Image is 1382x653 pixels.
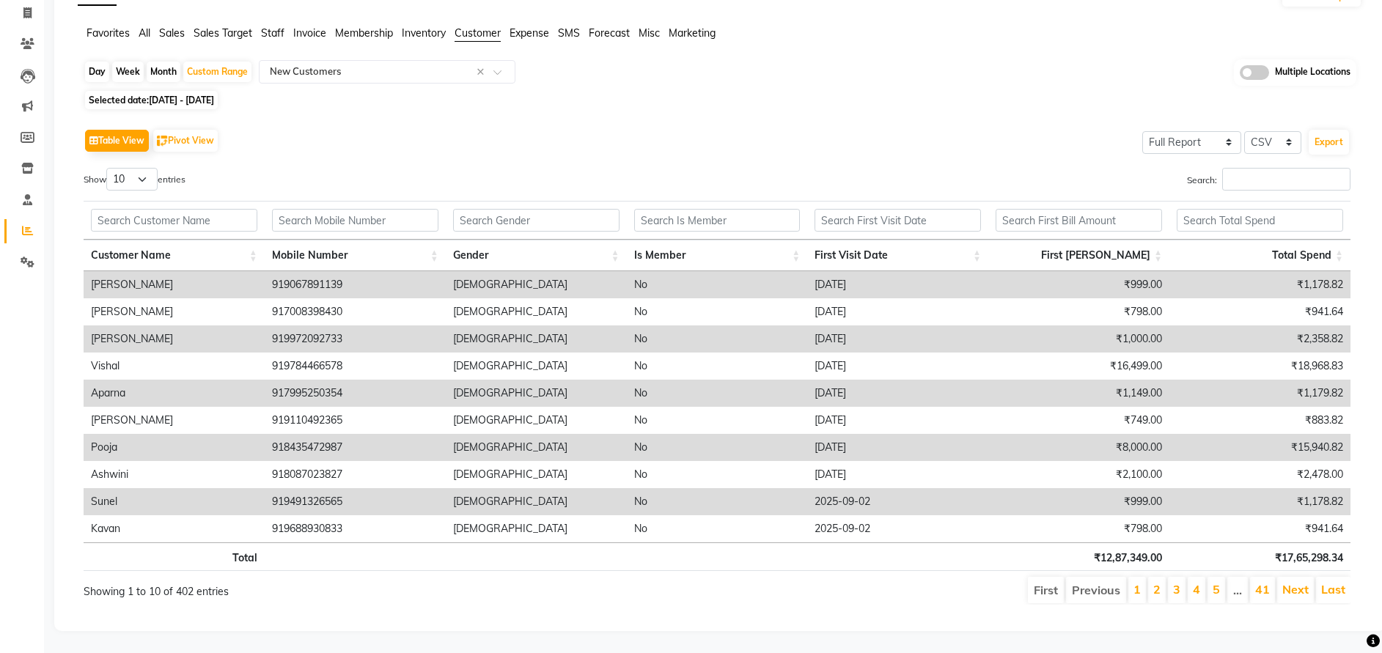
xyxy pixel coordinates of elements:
[84,542,265,571] th: Total
[335,26,393,40] span: Membership
[1169,407,1350,434] td: ₹883.82
[1169,298,1350,325] td: ₹941.64
[634,209,801,232] input: Search Is Member
[446,325,627,353] td: [DEMOGRAPHIC_DATA]
[194,26,252,40] span: Sales Target
[1173,582,1180,597] a: 3
[272,209,438,232] input: Search Mobile Number
[807,461,988,488] td: [DATE]
[1309,130,1349,155] button: Export
[446,240,627,271] th: Gender: activate to sort column ascending
[1282,582,1309,597] a: Next
[84,380,265,407] td: Aparna
[589,26,630,40] span: Forecast
[510,26,549,40] span: Expense
[84,271,265,298] td: [PERSON_NAME]
[265,515,446,542] td: 919688930833
[1169,240,1350,271] th: Total Spend: activate to sort column ascending
[1275,65,1350,80] span: Multiple Locations
[265,380,446,407] td: 917995250354
[988,380,1169,407] td: ₹1,149.00
[84,298,265,325] td: [PERSON_NAME]
[627,461,808,488] td: No
[265,434,446,461] td: 918435472987
[988,461,1169,488] td: ₹2,100.00
[265,461,446,488] td: 918087023827
[84,407,265,434] td: [PERSON_NAME]
[84,325,265,353] td: [PERSON_NAME]
[1193,582,1200,597] a: 4
[183,62,251,82] div: Custom Range
[1169,271,1350,298] td: ₹1,178.82
[265,325,446,353] td: 919972092733
[91,209,257,232] input: Search Customer Name
[627,434,808,461] td: No
[1169,325,1350,353] td: ₹2,358.82
[293,26,326,40] span: Invoice
[157,136,168,147] img: pivot.png
[1169,461,1350,488] td: ₹2,478.00
[1187,168,1350,191] label: Search:
[627,325,808,353] td: No
[639,26,660,40] span: Misc
[627,271,808,298] td: No
[85,62,109,82] div: Day
[84,461,265,488] td: Ashwini
[455,26,501,40] span: Customer
[446,434,627,461] td: [DEMOGRAPHIC_DATA]
[1153,582,1161,597] a: 2
[558,26,580,40] span: SMS
[807,353,988,380] td: [DATE]
[85,91,218,109] span: Selected date:
[1222,168,1350,191] input: Search:
[84,575,599,599] div: Showing 1 to 10 of 402 entries
[446,461,627,488] td: [DEMOGRAPHIC_DATA]
[1169,434,1350,461] td: ₹15,940.82
[815,209,981,232] input: Search First Visit Date
[446,488,627,515] td: [DEMOGRAPHIC_DATA]
[84,434,265,461] td: Pooja
[807,515,988,542] td: 2025-09-02
[627,380,808,407] td: No
[84,515,265,542] td: Kavan
[265,298,446,325] td: 917008398430
[807,298,988,325] td: [DATE]
[627,353,808,380] td: No
[988,434,1169,461] td: ₹8,000.00
[807,380,988,407] td: [DATE]
[265,407,446,434] td: 919110492365
[149,95,214,106] span: [DATE] - [DATE]
[1133,582,1141,597] a: 1
[1169,488,1350,515] td: ₹1,178.82
[84,240,265,271] th: Customer Name: activate to sort column ascending
[1169,353,1350,380] td: ₹18,968.83
[988,353,1169,380] td: ₹16,499.00
[159,26,185,40] span: Sales
[106,168,158,191] select: Showentries
[988,488,1169,515] td: ₹999.00
[112,62,144,82] div: Week
[139,26,150,40] span: All
[85,130,149,152] button: Table View
[988,325,1169,353] td: ₹1,000.00
[402,26,446,40] span: Inventory
[265,353,446,380] td: 919784466578
[807,488,988,515] td: 2025-09-02
[446,380,627,407] td: [DEMOGRAPHIC_DATA]
[1255,582,1270,597] a: 41
[446,353,627,380] td: [DEMOGRAPHIC_DATA]
[446,298,627,325] td: [DEMOGRAPHIC_DATA]
[627,240,808,271] th: Is Member: activate to sort column ascending
[996,209,1162,232] input: Search First Bill Amount
[147,62,180,82] div: Month
[627,488,808,515] td: No
[627,298,808,325] td: No
[84,353,265,380] td: Vishal
[446,407,627,434] td: [DEMOGRAPHIC_DATA]
[84,488,265,515] td: Sunel
[627,515,808,542] td: No
[988,515,1169,542] td: ₹798.00
[1321,582,1345,597] a: Last
[261,26,284,40] span: Staff
[1213,582,1220,597] a: 5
